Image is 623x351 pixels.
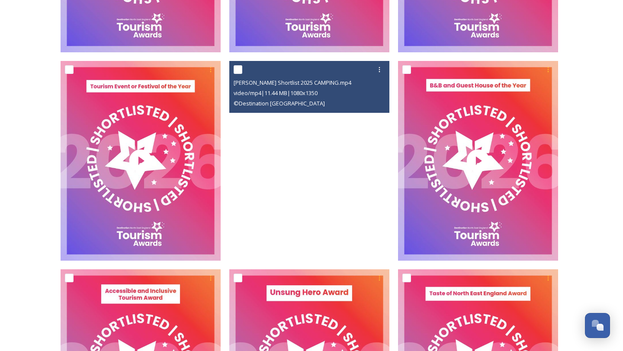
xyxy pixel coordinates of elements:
span: video/mp4 | 11.44 MB | 1080 x 1350 [234,89,318,97]
span: © Destination [GEOGRAPHIC_DATA] [234,99,325,107]
button: Open Chat [585,313,610,338]
img: thumbnail [61,61,221,261]
img: thumbnail [398,61,558,261]
video: NEETA Shortlist 2025 CAMPING.mp4 [229,61,389,261]
span: [PERSON_NAME] Shortlist 2025 CAMPING.mp4 [234,79,351,86]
